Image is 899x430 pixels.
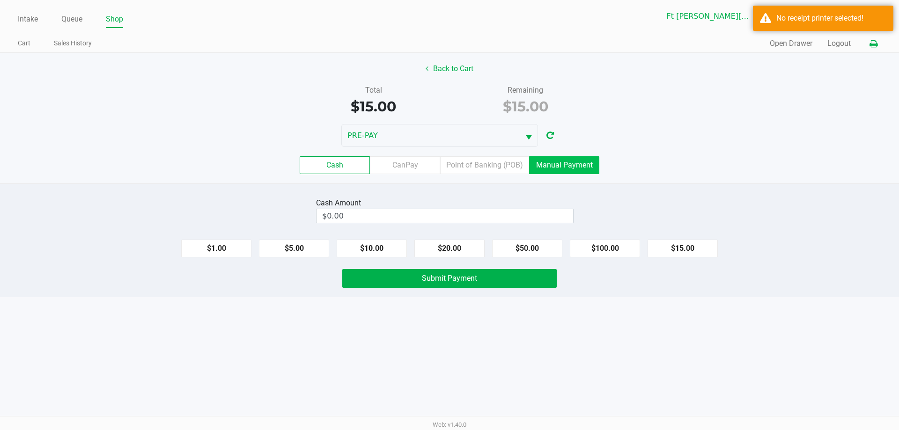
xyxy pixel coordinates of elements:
[529,156,599,174] label: Manual Payment
[370,156,440,174] label: CanPay
[61,13,82,26] a: Queue
[422,274,477,283] span: Submit Payment
[414,240,485,257] button: $20.00
[570,240,640,257] button: $100.00
[457,85,595,96] div: Remaining
[18,13,38,26] a: Intake
[181,240,251,257] button: $1.00
[492,240,562,257] button: $50.00
[776,13,886,24] div: No receipt printer selected!
[770,38,812,49] button: Open Drawer
[300,156,370,174] label: Cash
[316,197,365,209] div: Cash Amount
[457,96,595,117] div: $15.00
[520,124,538,146] button: Select
[648,240,718,257] button: $15.00
[259,240,329,257] button: $5.00
[304,85,442,96] div: Total
[342,269,557,288] button: Submit Payment
[667,11,754,22] span: Ft [PERSON_NAME][GEOGRAPHIC_DATA]
[420,60,479,78] button: Back to Cart
[54,37,92,49] a: Sales History
[337,240,407,257] button: $10.00
[440,156,529,174] label: Point of Banking (POB)
[304,96,442,117] div: $15.00
[759,5,777,27] button: Select
[106,13,123,26] a: Shop
[18,37,30,49] a: Cart
[433,421,466,428] span: Web: v1.40.0
[827,38,851,49] button: Logout
[347,130,514,141] span: PRE-PAY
